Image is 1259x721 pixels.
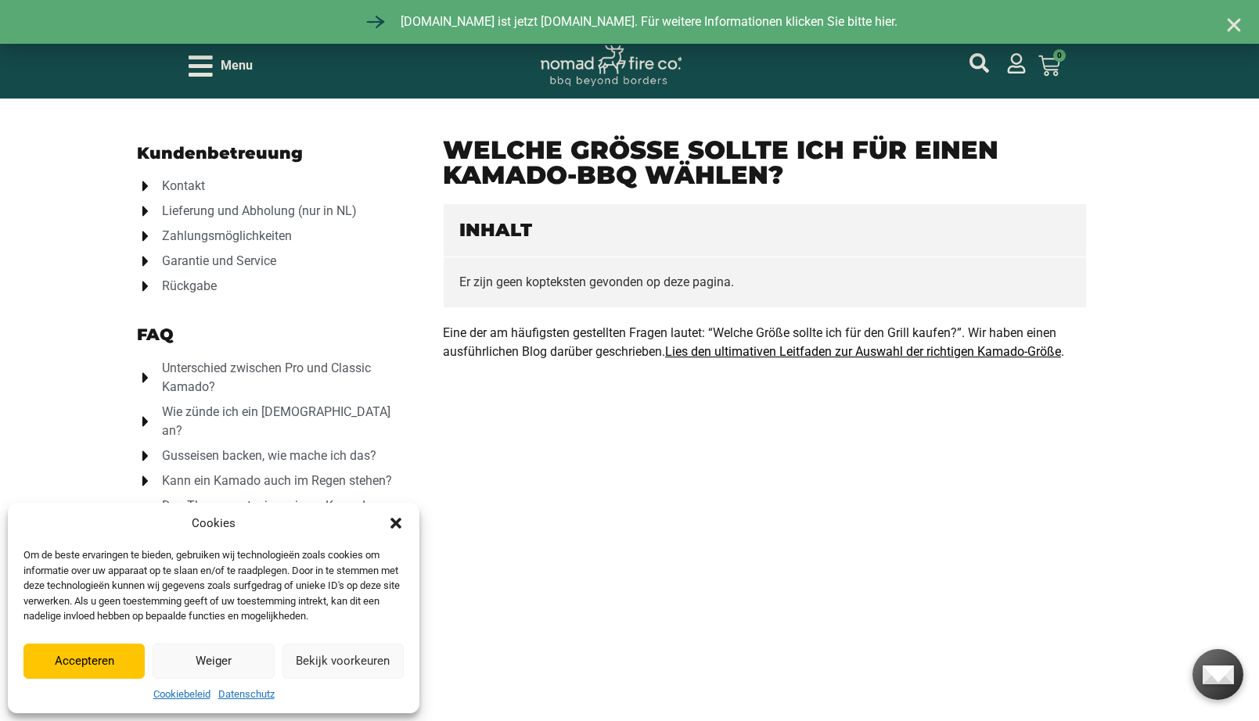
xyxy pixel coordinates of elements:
[137,277,412,296] a: Rückgabe
[158,359,412,396] span: Unterschied zwischen Pro und Classic Kamado?
[282,644,404,679] button: Bekijk voorkeuren
[158,277,217,296] span: Rückgabe
[443,138,1087,188] h1: Welche Größe sollte ich für einen Kamado-BBQ wählen?
[444,257,1086,307] div: Er zijn geen kopteksten gevonden op deze pagina.
[158,497,412,534] span: Das Thermometer in meinem Kamado weicht ab?
[158,202,357,221] span: Lieferung und Abholung (nur in NL)
[23,547,402,624] div: Om de beste ervaringen te bieden, gebruiken wij technologieën zoals cookies om informatie over uw...
[137,252,412,271] a: Garantie und Service
[1006,53,1027,74] a: mijn account
[221,56,253,75] span: Menu
[137,359,412,396] a: Unterschied zwischen Pro und Classic Kamado?
[218,687,275,702] a: Datenschutz
[443,324,1087,361] p: Eine der am häufigsten gestellten Fragen lautet: “Welche Größe sollte ich für den Grill kaufen?”....
[158,472,392,490] span: Kann ein Kamado auch im Regen stehen?
[158,177,205,195] span: Kontakt
[137,327,412,343] h2: FAQ
[459,220,1070,242] h4: Inhalt
[969,53,989,73] a: mijn account
[137,497,412,534] a: Das Thermometer in meinem Kamado weicht ab?
[1053,49,1066,62] span: 0
[137,177,412,195] a: Kontakt
[137,145,412,162] h2: Kundenbetreuung
[23,644,145,679] button: Accepteren
[189,52,253,80] div: Open/Close Menu
[137,447,412,465] a: Gusseisen backen, wie mache ich das?
[665,344,1061,359] a: Lies den ultimativen Leitfaden zur Auswahl der richtigen Kamado-Größe
[137,202,412,221] a: Lieferung und Abholung (nur in NL)
[388,515,404,531] div: Dialog schliessen
[397,13,897,31] span: [DOMAIN_NAME] ist jetzt [DOMAIN_NAME]. Für weitere Informationen klicken Sie bitte hier.
[153,644,274,679] button: Weiger
[1225,16,1243,34] a: Close
[362,8,897,36] a: [DOMAIN_NAME] ist jetzt [DOMAIN_NAME]. Für weitere Informationen klicken Sie bitte hier.
[192,515,236,533] div: Cookies
[158,447,376,465] span: Gusseisen backen, wie mache ich das?
[1020,45,1079,86] a: 0
[541,45,682,87] img: Nomad Logo
[158,403,412,440] span: Wie zünde ich ein [DEMOGRAPHIC_DATA] an?
[137,227,412,246] a: Zahlungsmöglichkeiten
[137,403,412,440] a: Wie zünde ich ein [DEMOGRAPHIC_DATA] an?
[137,472,412,490] a: Kann ein Kamado auch im Regen stehen?
[158,227,292,246] span: Zahlungsmöglichkeiten
[153,687,210,702] a: Cookiebeleid
[158,252,276,271] span: Garantie und Service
